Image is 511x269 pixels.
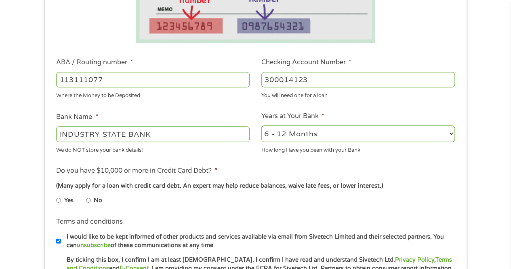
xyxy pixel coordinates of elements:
[56,218,123,226] label: Terms and conditions
[77,242,111,249] a: unsubscribe
[56,72,250,87] input: 263177916
[261,143,455,154] div: How long Have you been with your Bank
[56,143,250,154] div: We do NOT store your bank details!
[261,58,351,67] label: Checking Account Number
[56,167,217,175] label: Do you have $10,000 or more in Credit Card Debt?
[56,182,454,191] div: (Many apply for a loan with credit card debt. An expert may help reduce balances, waive late fees...
[61,233,457,250] label: I would like to be kept informed of other products and services available via email from Sivetech...
[94,196,102,205] label: No
[261,112,324,121] label: Years at Your Bank
[261,72,455,87] input: 345634636
[395,256,434,263] a: Privacy Policy
[64,196,74,205] label: Yes
[261,89,455,100] div: You will need one for a loan.
[56,58,133,67] label: ABA / Routing number
[56,89,250,100] div: Where the Money to be Deposited
[56,113,98,121] label: Bank Name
